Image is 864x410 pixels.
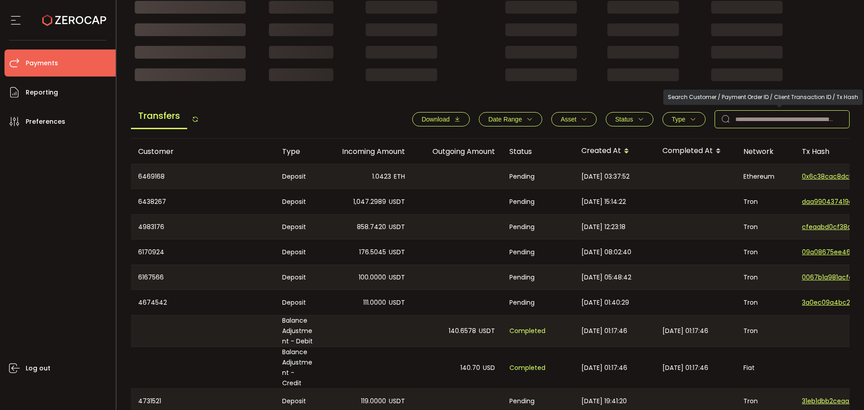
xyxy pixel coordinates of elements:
[509,396,535,406] span: Pending
[581,222,625,232] span: [DATE] 12:23:18
[662,112,706,126] button: Type
[389,272,405,283] span: USDT
[663,90,863,105] div: Search Customer / Payment Order ID / Client Transaction ID / Tx Hash
[26,115,65,128] span: Preferences
[655,144,736,159] div: Completed At
[389,222,405,232] span: USDT
[662,363,708,373] span: [DATE] 01:17:46
[363,297,386,308] span: 111.0000
[359,272,386,283] span: 100.0000
[275,215,322,239] div: Deposit
[561,116,576,123] span: Asset
[479,326,495,336] span: USDT
[736,290,795,315] div: Tron
[509,197,535,207] span: Pending
[488,116,522,123] span: Date Range
[606,112,653,126] button: Status
[574,144,655,159] div: Created At
[581,272,631,283] span: [DATE] 05:48:42
[389,197,405,207] span: USDT
[394,171,405,182] span: ETH
[581,197,626,207] span: [DATE] 15:14:22
[131,189,275,214] div: 6438267
[581,297,629,308] span: [DATE] 01:40:29
[131,290,275,315] div: 4674542
[357,222,386,232] span: 858.7420
[759,313,864,410] iframe: Chat Widget
[581,171,630,182] span: [DATE] 03:37:52
[449,326,476,336] span: 140.6578
[131,104,187,129] span: Transfers
[275,315,322,347] div: Balance Adjustment - Debit
[509,222,535,232] span: Pending
[509,326,545,336] span: Completed
[509,363,545,373] span: Completed
[581,396,627,406] span: [DATE] 19:41:20
[509,272,535,283] span: Pending
[275,265,322,289] div: Deposit
[736,315,795,347] div: Tron
[131,164,275,189] div: 6469168
[736,239,795,265] div: Tron
[460,363,480,373] span: 140.70
[26,86,58,99] span: Reporting
[275,164,322,189] div: Deposit
[353,197,386,207] span: 1,047.2989
[581,247,631,257] span: [DATE] 08:02:40
[509,171,535,182] span: Pending
[412,112,470,126] button: Download
[131,265,275,289] div: 6167566
[581,363,627,373] span: [DATE] 01:17:46
[509,297,535,308] span: Pending
[275,146,322,157] div: Type
[736,215,795,239] div: Tron
[275,347,322,388] div: Balance Adjustment - Credit
[483,363,495,373] span: USD
[275,290,322,315] div: Deposit
[361,396,386,406] span: 119.0000
[389,247,405,257] span: USDT
[736,189,795,214] div: Tron
[359,247,386,257] span: 176.5045
[736,265,795,289] div: Tron
[389,396,405,406] span: USDT
[509,247,535,257] span: Pending
[736,347,795,388] div: Fiat
[131,239,275,265] div: 6170924
[389,297,405,308] span: USDT
[479,112,542,126] button: Date Range
[581,326,627,336] span: [DATE] 01:17:46
[672,116,685,123] span: Type
[412,146,502,157] div: Outgoing Amount
[131,215,275,239] div: 4983176
[275,189,322,214] div: Deposit
[551,112,597,126] button: Asset
[422,116,450,123] span: Download
[736,146,795,157] div: Network
[26,362,50,375] span: Log out
[131,146,275,157] div: Customer
[615,116,633,123] span: Status
[322,146,412,157] div: Incoming Amount
[275,239,322,265] div: Deposit
[736,164,795,189] div: Ethereum
[26,57,58,70] span: Payments
[372,171,391,182] span: 1.0423
[662,326,708,336] span: [DATE] 01:17:46
[502,146,574,157] div: Status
